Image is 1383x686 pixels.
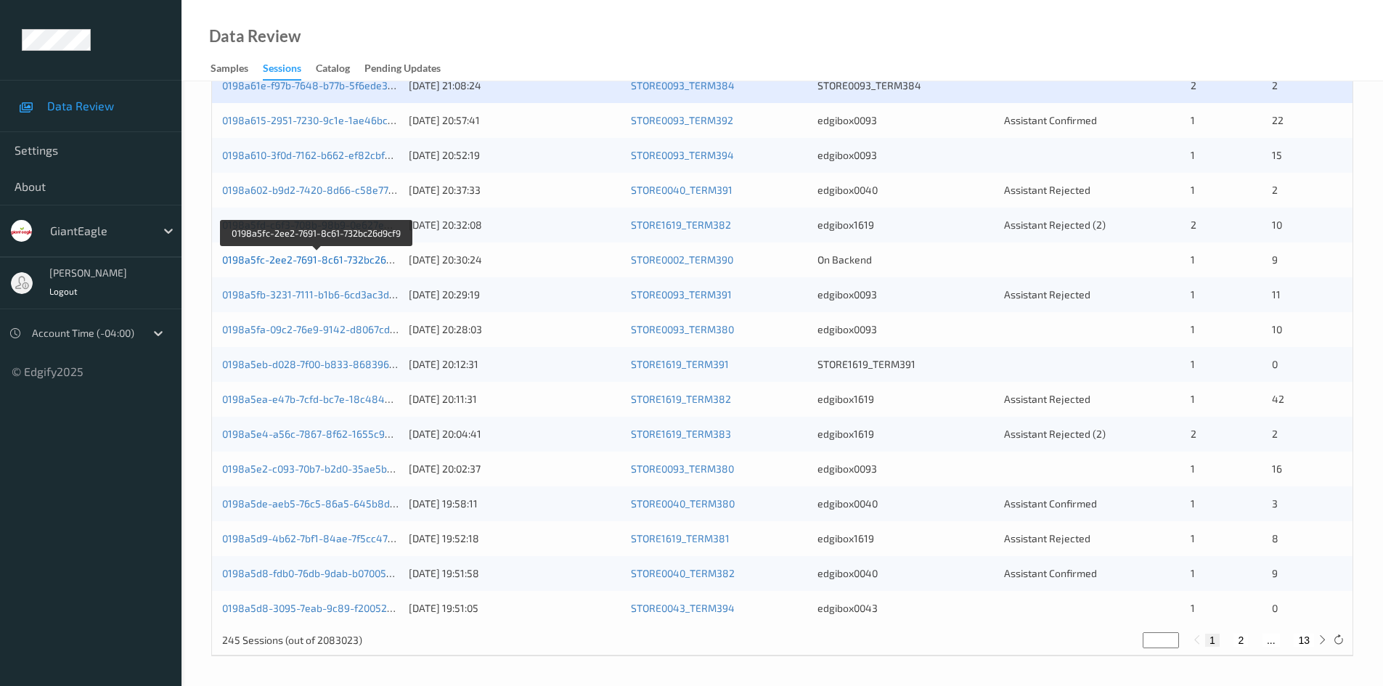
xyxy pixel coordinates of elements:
[817,78,994,93] div: STORE0093_TERM384
[211,59,263,79] a: Samples
[1294,634,1314,647] button: 13
[222,633,362,648] p: 245 Sessions (out of 2083023)
[222,219,420,231] a: 0198a5fd-c6f3-708b-98b9-0e627e838bdc
[631,497,735,510] a: STORE0040_TERM380
[1272,602,1278,614] span: 0
[631,358,729,370] a: STORE1619_TERM391
[631,253,733,266] a: STORE0002_TERM390
[409,287,621,302] div: [DATE] 20:29:19
[409,183,621,197] div: [DATE] 20:37:33
[817,218,994,232] div: edgibox1619
[409,253,621,267] div: [DATE] 20:30:24
[1004,567,1097,579] span: Assistant Confirmed
[263,61,301,81] div: Sessions
[1272,219,1282,231] span: 10
[631,323,734,335] a: STORE0093_TERM380
[1191,532,1195,544] span: 1
[222,532,417,544] a: 0198a5d9-4b62-7bf1-84ae-7f5cc47b64c8
[1191,358,1195,370] span: 1
[1262,634,1280,647] button: ...
[631,428,731,440] a: STORE1619_TERM383
[1004,532,1090,544] span: Assistant Rejected
[1205,634,1220,647] button: 1
[817,497,994,511] div: edgibox0040
[222,393,421,405] a: 0198a5ea-e47b-7cfd-bc7e-18c4846b6048
[817,531,994,546] div: edgibox1619
[222,428,418,440] a: 0198a5e4-a56c-7867-8f62-1655c95bd7bc
[409,113,621,128] div: [DATE] 20:57:41
[1191,114,1195,126] span: 1
[631,114,733,126] a: STORE0093_TERM392
[1004,219,1106,231] span: Assistant Rejected (2)
[1004,288,1090,301] span: Assistant Rejected
[1191,323,1195,335] span: 1
[409,601,621,616] div: [DATE] 19:51:05
[1004,428,1106,440] span: Assistant Rejected (2)
[409,462,621,476] div: [DATE] 20:02:37
[1004,497,1097,510] span: Assistant Confirmed
[222,323,419,335] a: 0198a5fa-09c2-76e9-9142-d8067cd90b52
[222,602,419,614] a: 0198a5d8-3095-7eab-9c89-f200525f3bc3
[631,219,731,231] a: STORE1619_TERM382
[1004,114,1097,126] span: Assistant Confirmed
[631,288,732,301] a: STORE0093_TERM391
[222,358,422,370] a: 0198a5eb-d028-7f00-b833-86839625b3af
[1272,114,1284,126] span: 22
[1233,634,1248,647] button: 2
[211,61,248,79] div: Samples
[631,462,734,475] a: STORE0093_TERM380
[631,393,731,405] a: STORE1619_TERM382
[263,59,316,81] a: Sessions
[1004,184,1090,196] span: Assistant Rejected
[1191,253,1195,266] span: 1
[222,149,413,161] a: 0198a610-3f0d-7162-b662-ef82cbfac22d
[409,497,621,511] div: [DATE] 19:58:11
[316,59,364,79] a: Catalog
[222,184,422,196] a: 0198a602-b9d2-7420-8d66-c58e770512e6
[1191,567,1195,579] span: 1
[1272,184,1278,196] span: 2
[1272,393,1284,405] span: 42
[817,183,994,197] div: edgibox0040
[817,392,994,407] div: edgibox1619
[222,288,411,301] a: 0198a5fb-3231-7111-b1b6-6cd3ac3d51d2
[409,322,621,337] div: [DATE] 20:28:03
[409,392,621,407] div: [DATE] 20:11:31
[1191,462,1195,475] span: 1
[222,114,418,126] a: 0198a615-2951-7230-9c1e-1ae46bc94436
[817,357,994,372] div: STORE1619_TERM391
[1272,288,1281,301] span: 11
[409,218,621,232] div: [DATE] 20:32:08
[817,253,994,267] div: On Backend
[209,29,301,44] div: Data Review
[1272,497,1278,510] span: 3
[222,462,421,475] a: 0198a5e2-c093-70b7-b2d0-35ae5b2d5c6d
[631,184,733,196] a: STORE0040_TERM391
[409,148,621,163] div: [DATE] 20:52:19
[1191,393,1195,405] span: 1
[1272,253,1278,266] span: 9
[1191,428,1196,440] span: 2
[409,531,621,546] div: [DATE] 19:52:18
[631,567,735,579] a: STORE0040_TERM382
[817,148,994,163] div: edgibox0093
[409,566,621,581] div: [DATE] 19:51:58
[222,567,420,579] a: 0198a5d8-fdb0-76db-9dab-b070058ce136
[817,566,994,581] div: edgibox0040
[1272,323,1282,335] span: 10
[364,59,455,79] a: Pending Updates
[364,61,441,79] div: Pending Updates
[1191,219,1196,231] span: 2
[631,149,734,161] a: STORE0093_TERM394
[1272,79,1278,91] span: 2
[817,462,994,476] div: edgibox0093
[817,601,994,616] div: edgibox0043
[222,497,424,510] a: 0198a5de-aeb5-76c5-86a5-645b8d558361
[1272,462,1282,475] span: 16
[222,79,417,91] a: 0198a61e-f97b-7648-b77b-5f6ede34547e
[1191,79,1196,91] span: 2
[1272,532,1278,544] span: 8
[1191,184,1195,196] span: 1
[631,79,735,91] a: STORE0093_TERM384
[1004,393,1090,405] span: Assistant Rejected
